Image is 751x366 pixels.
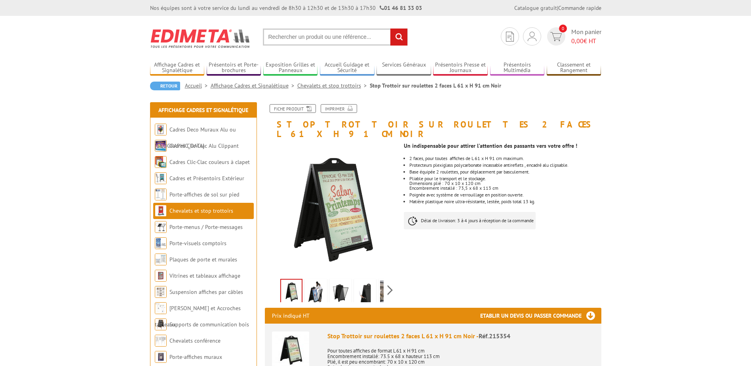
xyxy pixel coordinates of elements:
div: | [514,4,601,12]
img: Plaques de porte et murales [155,254,167,265]
a: Plaques de porte et murales [169,256,237,263]
img: Porte-menus / Porte-messages [155,221,167,233]
a: Classement et Rangement [547,61,601,74]
a: Chevalets et stop trottoirs [169,207,233,214]
a: Imprimer [321,104,357,113]
img: stop_trottoir_roulettes_etanche_2_faces_noir_215354_0bis1.jpg [380,280,399,305]
li: Poignée avec système de verrouillage en position ouverte. [409,193,601,197]
img: Cadres et Présentoirs Extérieur [155,172,167,184]
a: Supports de communication bois [169,321,249,328]
li: Matière plastique noire ultra-résistante, lestée, poids total 13 kg. [409,199,601,204]
input: rechercher [390,29,407,46]
img: devis rapide [550,32,562,41]
span: 0,00 [571,37,584,45]
a: Chevalets et stop trottoirs [297,82,370,89]
p: Pliable pour le transport et le stockage. [409,176,601,181]
img: stop_trottoir_roulettes_etanche_2_faces_noir_215354_1bis.jpg [265,143,398,276]
img: Cadres Deco Muraux Alu ou Bois [155,124,167,135]
a: Chevalets conférence [169,337,221,344]
p: Prix indiqué HT [272,308,310,324]
img: stop_trottoir_roulettes_etanche_2_faces_noir_215354_3bis.jpg [306,280,325,305]
li: Stop Trottoir sur roulettes 2 faces L 61 x H 91 cm Noir [370,82,501,90]
img: Cimaises et Accroches tableaux [155,302,167,314]
li: Protecteurs plexiglass polycarbonate incassable antireflets , encadré alu clipsable. [409,163,601,168]
span: 0 [559,25,567,32]
img: Vitrines et tableaux affichage [155,270,167,282]
a: Exposition Grilles et Panneaux [263,61,318,74]
p: Dimensions plié : 70 x 10 x 120 cm Encombrement installé : 73,5 x 68 x 113 cm [409,181,601,191]
input: Rechercher un produit ou une référence... [263,29,408,46]
a: Retour [150,82,180,90]
a: Porte-menus / Porte-messages [169,223,243,231]
img: stop_trottoir_roulettes_etanche_2_faces_noir_215354_4.jpg [356,280,375,305]
li: 2 faces, pour toutes affiches de L 61 x H 91 cm maximum. [409,156,601,161]
a: Accueil [185,82,211,89]
li: Base équipée 2 roulettes, pour déplacement par basculement. [409,170,601,174]
a: Affichage Cadres et Signalétique [211,82,297,89]
span: Mon panier [571,27,601,46]
a: Suspension affiches par câbles [169,288,243,295]
img: Porte-affiches muraux [155,351,167,363]
span: Réf.215354 [479,332,510,340]
div: Nos équipes sont à votre service du lundi au vendredi de 8h30 à 12h30 et de 13h30 à 17h30 [150,4,422,12]
a: Cadres Clic-Clac couleurs à clapet [169,158,250,166]
a: Présentoirs Multimédia [490,61,545,74]
a: Fiche produit [270,104,316,113]
strong: Un indispensable pour attirer l'attention des passants vers votre offre ! [404,142,577,149]
a: Affichage Cadres et Signalétique [150,61,205,74]
h1: Stop Trottoir sur roulettes 2 faces L 61 x H 91 cm Noir [259,104,607,139]
img: stop_trottoir_roulettes_etanche_2_faces_noir_215354_1bis.jpg [281,280,302,304]
a: Cadres Clic-Clac Alu Clippant [169,142,239,149]
img: Chevalets conférence [155,335,167,347]
a: devis rapide 0 Mon panier 0,00€ HT [545,27,601,46]
img: stop_trottoir_roulettes_etanche_2_faces_noir_215354_2.jpg [331,280,350,305]
img: Edimeta [150,24,251,53]
a: Affichage Cadres et Signalétique [158,107,248,114]
a: Catalogue gratuit [514,4,557,11]
a: Porte-affiches muraux [169,353,222,360]
span: € HT [571,36,601,46]
a: Vitrines et tableaux affichage [169,272,240,279]
strong: 01 46 81 33 03 [380,4,422,11]
a: Cadres et Présentoirs Extérieur [169,175,244,182]
a: Porte-visuels comptoirs [169,240,226,247]
a: Commande rapide [558,4,601,11]
h3: Etablir un devis ou passer commande [480,308,601,324]
span: Next [386,284,394,297]
img: devis rapide [528,32,536,41]
a: Cadres Deco Muraux Alu ou [GEOGRAPHIC_DATA] [155,126,236,149]
img: Porte-visuels comptoirs [155,237,167,249]
p: Délai de livraison: 3 à 4 jours à réception de la commande [404,212,536,229]
a: Présentoirs et Porte-brochures [207,61,261,74]
a: [PERSON_NAME] et Accroches tableaux [155,305,241,328]
div: Stop Trottoir sur roulettes 2 faces L 61 x H 91 cm Noir - [327,332,594,341]
img: Porte-affiches de sol sur pied [155,189,167,200]
a: Présentoirs Presse et Journaux [433,61,488,74]
a: Porte-affiches de sol sur pied [169,191,239,198]
a: Accueil Guidage et Sécurité [320,61,375,74]
img: Suspension affiches par câbles [155,286,167,298]
img: devis rapide [506,32,514,42]
img: Cadres Clic-Clac couleurs à clapet [155,156,167,168]
img: Chevalets et stop trottoirs [155,205,167,217]
a: Services Généraux [376,61,431,74]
